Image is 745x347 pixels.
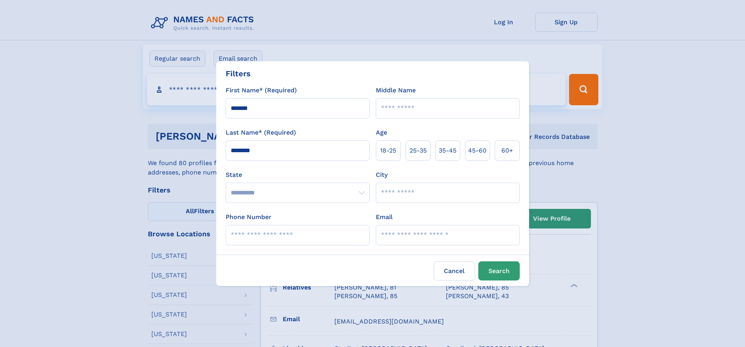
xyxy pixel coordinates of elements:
[376,170,388,180] label: City
[468,146,486,155] span: 45‑60
[226,170,370,180] label: State
[376,128,387,137] label: Age
[226,68,251,79] div: Filters
[226,86,297,95] label: First Name* (Required)
[376,212,393,222] label: Email
[434,261,475,280] label: Cancel
[409,146,427,155] span: 25‑35
[380,146,396,155] span: 18‑25
[478,261,520,280] button: Search
[226,212,271,222] label: Phone Number
[439,146,456,155] span: 35‑45
[226,128,296,137] label: Last Name* (Required)
[501,146,513,155] span: 60+
[376,86,416,95] label: Middle Name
